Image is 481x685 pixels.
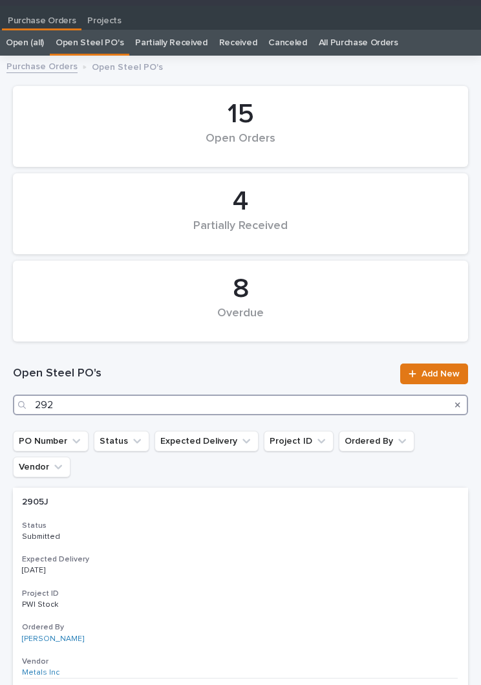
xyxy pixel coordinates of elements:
a: Partially Received [135,30,207,56]
a: All Purchase Orders [319,30,398,56]
a: Add New [400,364,468,384]
a: Purchase Orders [6,58,78,73]
button: Ordered By [339,431,414,451]
a: Metals Inc [22,668,59,677]
div: 15 [35,98,446,131]
a: Canceled [268,30,307,56]
div: Overdue [35,307,446,334]
button: PO Number [13,431,89,451]
div: 4 [35,186,446,218]
p: Open Steel PO's [92,59,163,73]
h3: Expected Delivery [22,554,459,565]
a: Received [219,30,257,56]
p: Projects [87,6,122,27]
button: Project ID [264,431,334,451]
p: [DATE] [22,566,130,575]
a: [PERSON_NAME] [22,635,84,644]
div: Partially Received [35,219,446,246]
h3: Project ID [22,589,459,599]
h1: Open Steel PO's [13,366,392,382]
a: Open Steel PO's [56,30,123,56]
button: Status [94,431,149,451]
div: 8 [35,273,446,305]
h3: Status [22,521,459,531]
h3: Ordered By [22,622,459,633]
div: Open Orders [35,132,446,159]
p: Purchase Orders [8,6,76,27]
span: Add New [422,369,460,378]
a: Purchase Orders [2,6,81,28]
a: Open (all) [6,30,44,56]
p: 2905J [22,494,51,508]
a: Projects [81,6,127,30]
p: PWI Stock [22,598,61,609]
h3: Vendor [22,657,459,667]
button: Vendor [13,457,70,477]
p: Submitted [22,532,130,541]
button: Expected Delivery [155,431,259,451]
input: Search [13,395,468,415]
